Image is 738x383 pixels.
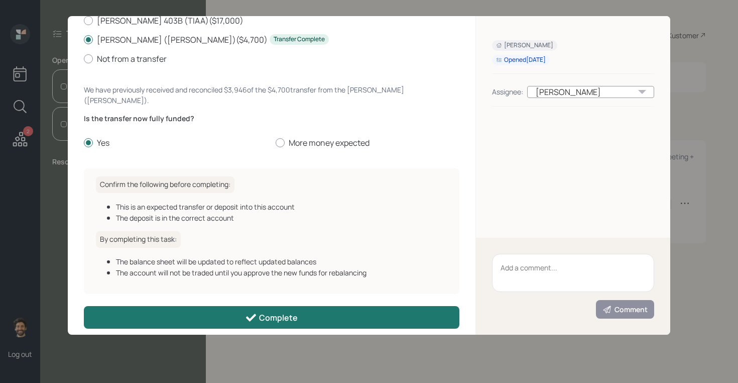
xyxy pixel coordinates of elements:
label: Not from a transfer [84,53,459,64]
h6: By completing this task: [96,231,181,248]
div: Complete [245,312,298,324]
div: The balance sheet will be updated to reflect updated balances [116,256,447,267]
button: Comment [596,300,654,319]
label: Is the transfer now fully funded? [84,114,459,124]
label: Yes [84,137,268,148]
h6: Confirm the following before completing: [96,176,234,193]
div: The deposit is in the correct account [116,213,447,223]
label: [PERSON_NAME] ([PERSON_NAME]) ( $4,700 ) [84,34,459,45]
button: Complete [84,306,459,329]
label: [PERSON_NAME] 403B (TIAA) ( $17,000 ) [84,15,459,26]
div: Assignee: [492,86,523,97]
div: Opened [DATE] [496,56,546,64]
div: We have previously received and reconciled $3,946 of the $4,700 transfer from the [PERSON_NAME] (... [84,84,459,106]
div: [PERSON_NAME] [527,86,654,98]
div: This is an expected transfer or deposit into this account [116,202,447,212]
div: Comment [602,305,648,315]
label: More money expected [276,137,459,148]
div: Transfer Complete [274,35,325,44]
div: The account will not be traded until you approve the new funds for rebalancing [116,267,447,278]
div: [PERSON_NAME] [496,41,553,50]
